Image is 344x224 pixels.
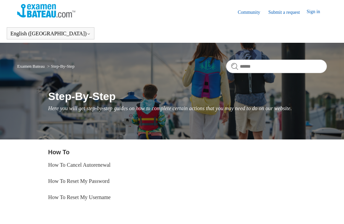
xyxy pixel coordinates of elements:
[17,64,46,69] li: Examen Bateau
[48,178,110,184] a: How To Reset My Password
[48,194,111,200] a: How To Reset My Username
[46,64,74,69] li: Step-By-Step
[48,149,70,156] a: How To
[17,64,45,69] a: Examen Bateau
[10,31,91,37] button: English ([GEOGRAPHIC_DATA])
[321,201,339,219] div: Live chat
[307,8,327,16] a: Sign in
[48,104,327,113] p: Here you will get step-by-step guides on how to complete certain actions that you may need to do ...
[268,9,307,16] a: Submit a request
[48,162,111,168] a: How To Cancel Autorenewal
[48,88,327,104] h1: Step-By-Step
[238,9,267,16] a: Community
[226,60,327,73] input: Search
[17,4,75,18] img: Examen Bateau Help Center home page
